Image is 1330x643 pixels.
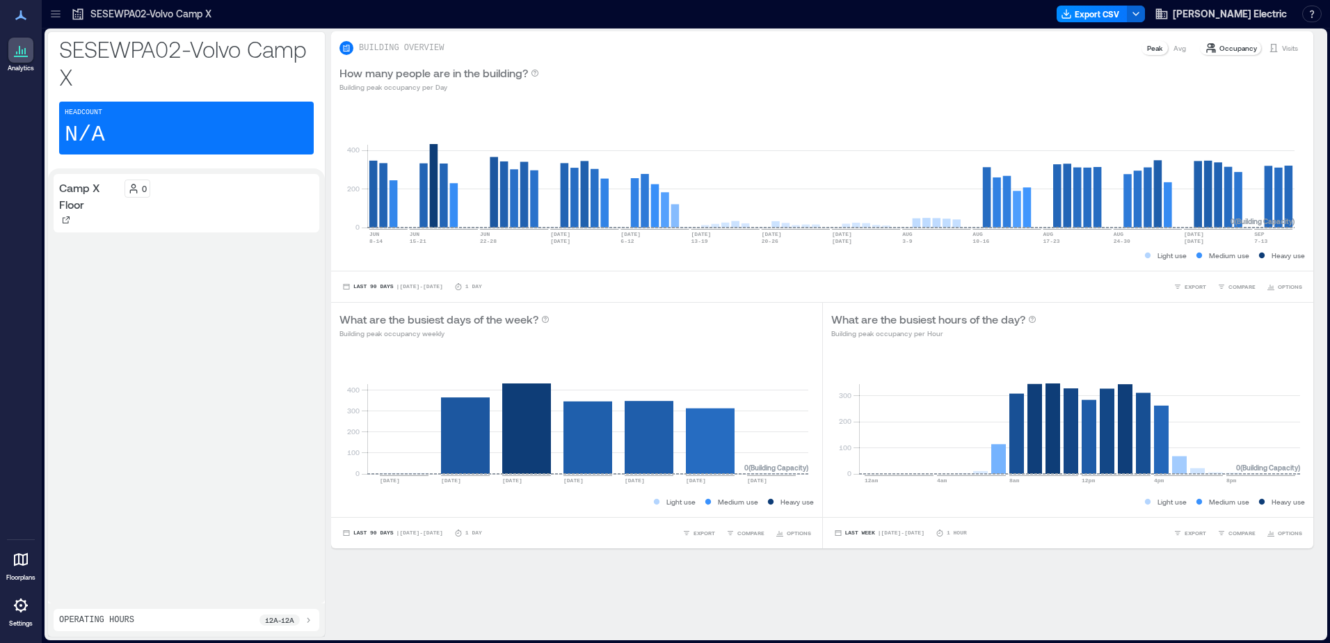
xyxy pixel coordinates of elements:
p: How many people are in the building? [339,65,528,81]
button: OPTIONS [1264,280,1305,294]
tspan: 300 [838,391,851,399]
text: JUN [480,231,490,237]
text: 7-13 [1254,238,1267,244]
p: What are the busiest days of the week? [339,311,538,328]
p: Light use [1157,496,1187,507]
text: 6-12 [620,238,634,244]
text: [DATE] [762,231,782,237]
tspan: 300 [347,406,360,415]
p: Headcount [65,107,102,118]
p: 12a - 12a [265,614,294,626]
text: 4pm [1154,477,1164,484]
button: Last Week |[DATE]-[DATE] [831,526,927,540]
tspan: 200 [838,417,851,425]
text: [DATE] [832,238,852,244]
text: AUG [972,231,983,237]
text: [DATE] [502,477,522,484]
tspan: 200 [347,427,360,436]
button: OPTIONS [773,526,814,540]
tspan: 400 [347,386,360,394]
p: 1 Hour [947,529,967,537]
tspan: 0 [355,223,360,231]
button: COMPARE [1215,280,1258,294]
tspan: 100 [838,443,851,452]
span: [PERSON_NAME] Electric [1173,7,1287,21]
button: Last 90 Days |[DATE]-[DATE] [339,526,446,540]
a: Settings [4,589,38,632]
p: SESEWPA02-Volvo Camp X [90,7,211,21]
p: Medium use [718,496,758,507]
button: EXPORT [1171,526,1209,540]
p: Operating Hours [59,614,134,626]
text: [DATE] [625,477,645,484]
span: EXPORT [694,529,715,537]
span: EXPORT [1185,283,1206,291]
text: JUN [410,231,420,237]
button: COMPARE [1215,526,1258,540]
tspan: 0 [847,469,851,477]
button: EXPORT [1171,280,1209,294]
p: Light use [1157,250,1187,261]
button: [PERSON_NAME] Electric [1151,3,1291,25]
span: COMPARE [1228,529,1256,537]
p: Medium use [1209,250,1249,261]
p: Building peak occupancy per Day [339,81,539,93]
p: Heavy use [1272,250,1305,261]
p: Building peak occupancy weekly [339,328,550,339]
p: Peak [1147,42,1162,54]
text: 20-26 [762,238,778,244]
p: 0 [142,183,147,194]
p: N/A [65,121,105,149]
tspan: 400 [347,145,360,154]
text: 12pm [1082,477,1095,484]
text: [DATE] [441,477,461,484]
span: OPTIONS [787,529,811,537]
text: [DATE] [380,477,400,484]
p: Heavy use [1272,496,1305,507]
text: 12am [865,477,878,484]
text: [DATE] [691,231,712,237]
span: OPTIONS [1278,283,1302,291]
text: 22-28 [480,238,497,244]
text: [DATE] [620,231,641,237]
text: [DATE] [550,238,570,244]
text: SEP [1254,231,1265,237]
tspan: 100 [347,448,360,457]
p: Avg [1173,42,1186,54]
p: Analytics [8,64,34,72]
p: What are the busiest hours of the day? [831,311,1025,328]
span: COMPARE [737,529,764,537]
text: 3-9 [902,238,913,244]
p: Medium use [1209,496,1249,507]
text: [DATE] [1184,238,1204,244]
text: 10-16 [972,238,989,244]
text: [DATE] [686,477,706,484]
button: OPTIONS [1264,526,1305,540]
text: 4am [937,477,947,484]
p: Visits [1282,42,1298,54]
p: 1 Day [465,283,482,291]
p: Camp X Floor [59,180,119,213]
button: EXPORT [680,526,718,540]
text: AUG [1043,231,1054,237]
span: COMPARE [1228,283,1256,291]
a: Analytics [3,33,38,77]
p: Occupancy [1219,42,1257,54]
p: Building peak occupancy per Hour [831,328,1036,339]
text: JUN [369,231,380,237]
tspan: 200 [347,184,360,193]
text: [DATE] [832,231,852,237]
button: Last 90 Days |[DATE]-[DATE] [339,280,446,294]
text: AUG [902,231,913,237]
text: [DATE] [550,231,570,237]
span: EXPORT [1185,529,1206,537]
text: 8-14 [369,238,383,244]
text: AUG [1114,231,1124,237]
text: [DATE] [1184,231,1204,237]
tspan: 0 [355,469,360,477]
text: [DATE] [747,477,767,484]
text: 15-21 [410,238,426,244]
p: Light use [666,496,696,507]
p: SESEWPA02-Volvo Camp X [59,35,314,90]
text: 8pm [1226,477,1237,484]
